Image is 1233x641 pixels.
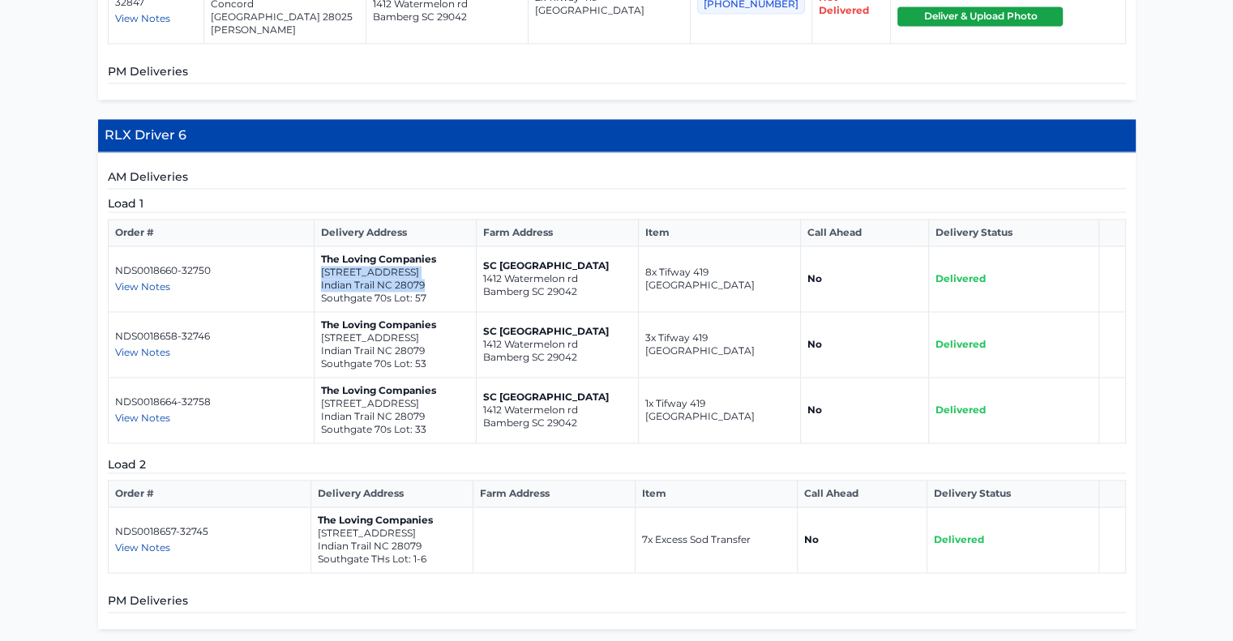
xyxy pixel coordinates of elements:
th: Call Ahead [800,220,928,246]
span: View Notes [115,346,170,358]
p: 1412 Watermelon rd [483,272,631,285]
p: [PERSON_NAME] [211,24,359,36]
span: View Notes [115,541,170,553]
p: Southgate 70s Lot: 33 [321,423,469,436]
th: Delivery Address [314,220,476,246]
p: [STREET_ADDRESS] [321,397,469,410]
h5: Load 1 [108,195,1126,212]
p: Indian Trail NC 28079 [321,344,469,357]
p: The Loving Companies [321,384,469,397]
span: Delivered [935,338,986,350]
strong: No [807,272,822,284]
span: Delivered [934,533,984,545]
strong: No [807,338,822,350]
p: Indian Trail NC 28079 [321,410,469,423]
p: Indian Trail NC 28079 [318,540,466,553]
p: Bamberg SC 29042 [373,11,521,24]
th: Order # [108,481,311,507]
p: SC [GEOGRAPHIC_DATA] [483,325,631,338]
th: Delivery Status [928,220,1099,246]
p: NDS0018660-32750 [115,264,307,277]
h5: AM Deliveries [108,169,1126,189]
p: 1412 Watermelon rd [483,338,631,351]
th: Delivery Address [311,481,473,507]
p: SC [GEOGRAPHIC_DATA] [483,259,631,272]
th: Item [636,481,798,507]
th: Item [638,220,800,246]
td: 8x Tifway 419 [GEOGRAPHIC_DATA] [638,246,800,312]
p: [STREET_ADDRESS] [318,527,466,540]
p: Southgate THs Lot: 1-6 [318,553,466,566]
h5: PM Deliveries [108,63,1126,83]
p: The Loving Companies [318,514,466,527]
p: Bamberg SC 29042 [483,285,631,298]
p: NDS0018657-32745 [115,525,305,538]
p: Bamberg SC 29042 [483,417,631,429]
p: Bamberg SC 29042 [483,351,631,364]
th: Farm Address [476,220,638,246]
p: Indian Trail NC 28079 [321,279,469,292]
p: [STREET_ADDRESS] [321,266,469,279]
p: NDS0018658-32746 [115,330,307,343]
span: Delivered [935,404,986,416]
p: The Loving Companies [321,318,469,331]
span: View Notes [115,12,170,24]
span: Delivered [935,272,986,284]
strong: No [804,533,819,545]
th: Delivery Status [927,481,1099,507]
p: Southgate 70s Lot: 53 [321,357,469,370]
h4: RLX Driver 6 [98,119,1136,152]
p: The Loving Companies [321,253,469,266]
h5: Load 2 [108,456,1126,473]
th: Order # [108,220,314,246]
strong: No [807,404,822,416]
h5: PM Deliveries [108,592,1126,613]
p: [STREET_ADDRESS] [321,331,469,344]
th: Call Ahead [798,481,927,507]
p: SC [GEOGRAPHIC_DATA] [483,391,631,404]
p: Southgate 70s Lot: 57 [321,292,469,305]
p: NDS0018664-32758 [115,395,307,408]
td: 1x Tifway 419 [GEOGRAPHIC_DATA] [638,378,800,443]
p: 1412 Watermelon rd [483,404,631,417]
td: 7x Excess Sod Transfer [636,507,798,573]
span: View Notes [115,280,170,293]
span: View Notes [115,412,170,424]
th: Farm Address [473,481,636,507]
button: Deliver & Upload Photo [897,6,1063,26]
td: 3x Tifway 419 [GEOGRAPHIC_DATA] [638,312,800,378]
